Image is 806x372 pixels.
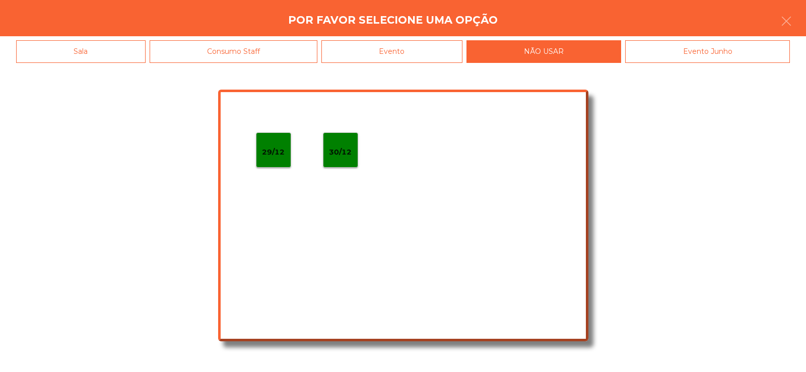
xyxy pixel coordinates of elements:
p: 30/12 [329,146,352,158]
p: 29/12 [262,146,285,158]
div: Evento [321,40,462,63]
h4: Por favor selecione uma opção [288,13,498,28]
div: NÃO USAR [466,40,622,63]
div: Sala [16,40,146,63]
div: Evento Junho [625,40,790,63]
div: Consumo Staff [150,40,318,63]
